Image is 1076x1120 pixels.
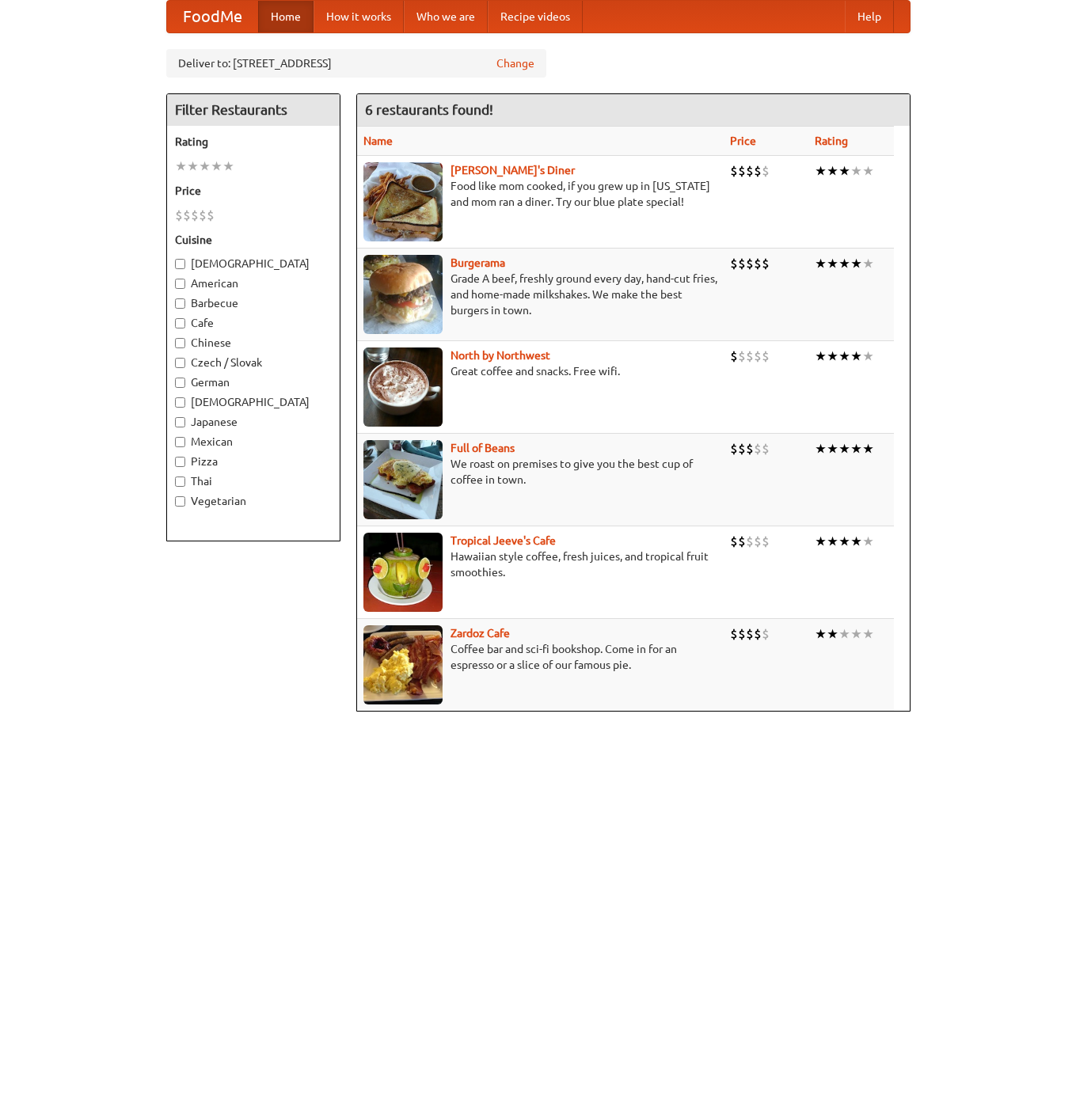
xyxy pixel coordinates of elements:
[730,135,756,147] a: Price
[183,207,191,224] li: $
[862,162,874,180] li: ★
[175,298,185,309] input: Barbecue
[207,207,215,224] li: $
[754,625,762,643] li: $
[175,374,332,390] label: German
[175,256,332,271] label: [DEMOGRAPHIC_DATA]
[175,457,185,467] input: Pizza
[738,440,746,457] li: $
[175,378,185,388] input: German
[746,347,754,365] li: $
[815,625,827,643] li: ★
[365,102,493,117] ng-pluralize: 6 restaurants found!
[746,162,754,180] li: $
[746,625,754,643] li: $
[738,255,746,272] li: $
[363,178,717,210] p: Food like mom cooked, if you grew up in [US_STATE] and mom ran a diner. Try our blue plate special!
[862,347,874,365] li: ★
[746,255,754,272] li: $
[175,183,332,199] h5: Price
[730,625,738,643] li: $
[363,456,717,488] p: We roast on premises to give you the best cup of coffee in town.
[815,135,848,147] a: Rating
[827,347,838,365] li: ★
[827,625,838,643] li: ★
[862,625,874,643] li: ★
[738,533,746,550] li: $
[175,259,185,269] input: [DEMOGRAPHIC_DATA]
[815,162,827,180] li: ★
[845,1,894,32] a: Help
[175,358,185,368] input: Czech / Slovak
[838,440,850,457] li: ★
[754,347,762,365] li: $
[175,476,185,487] input: Thai
[363,255,443,334] img: burgerama.jpg
[175,232,332,248] h5: Cuisine
[363,135,393,147] a: Name
[754,533,762,550] li: $
[175,295,332,311] label: Barbecue
[730,440,738,457] li: $
[827,440,838,457] li: ★
[838,162,850,180] li: ★
[827,162,838,180] li: ★
[199,158,211,175] li: ★
[815,255,827,272] li: ★
[175,315,332,331] label: Cafe
[850,347,862,365] li: ★
[850,625,862,643] li: ★
[451,164,575,177] a: [PERSON_NAME]'s Diner
[363,440,443,519] img: beans.jpg
[496,55,534,71] a: Change
[850,440,862,457] li: ★
[815,440,827,457] li: ★
[175,496,185,507] input: Vegetarian
[838,533,850,550] li: ★
[838,255,850,272] li: ★
[730,347,738,365] li: $
[363,625,443,704] img: zardoz.jpg
[363,549,717,580] p: Hawaiian style coffee, fresh juices, and tropical fruit smoothies.
[862,440,874,457] li: ★
[815,533,827,550] li: ★
[451,349,550,362] a: North by Northwest
[363,162,443,241] img: sallys.jpg
[746,533,754,550] li: $
[451,534,556,547] a: Tropical Jeeve's Cafe
[730,255,738,272] li: $
[175,338,185,348] input: Chinese
[167,1,258,32] a: FoodMe
[451,442,515,454] a: Full of Beans
[738,162,746,180] li: $
[488,1,583,32] a: Recipe videos
[363,533,443,612] img: jeeves.jpg
[314,1,404,32] a: How it works
[404,1,488,32] a: Who we are
[762,625,770,643] li: $
[815,347,827,365] li: ★
[211,158,222,175] li: ★
[175,434,332,450] label: Mexican
[730,533,738,550] li: $
[862,533,874,550] li: ★
[738,625,746,643] li: $
[762,533,770,550] li: $
[175,454,332,469] label: Pizza
[827,533,838,550] li: ★
[175,397,185,408] input: [DEMOGRAPHIC_DATA]
[762,347,770,365] li: $
[451,256,505,269] a: Burgerama
[762,162,770,180] li: $
[175,394,332,410] label: [DEMOGRAPHIC_DATA]
[754,255,762,272] li: $
[363,641,717,673] p: Coffee bar and sci-fi bookshop. Come in for an espresso or a slice of our famous pie.
[175,279,185,289] input: American
[175,134,332,150] h5: Rating
[754,440,762,457] li: $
